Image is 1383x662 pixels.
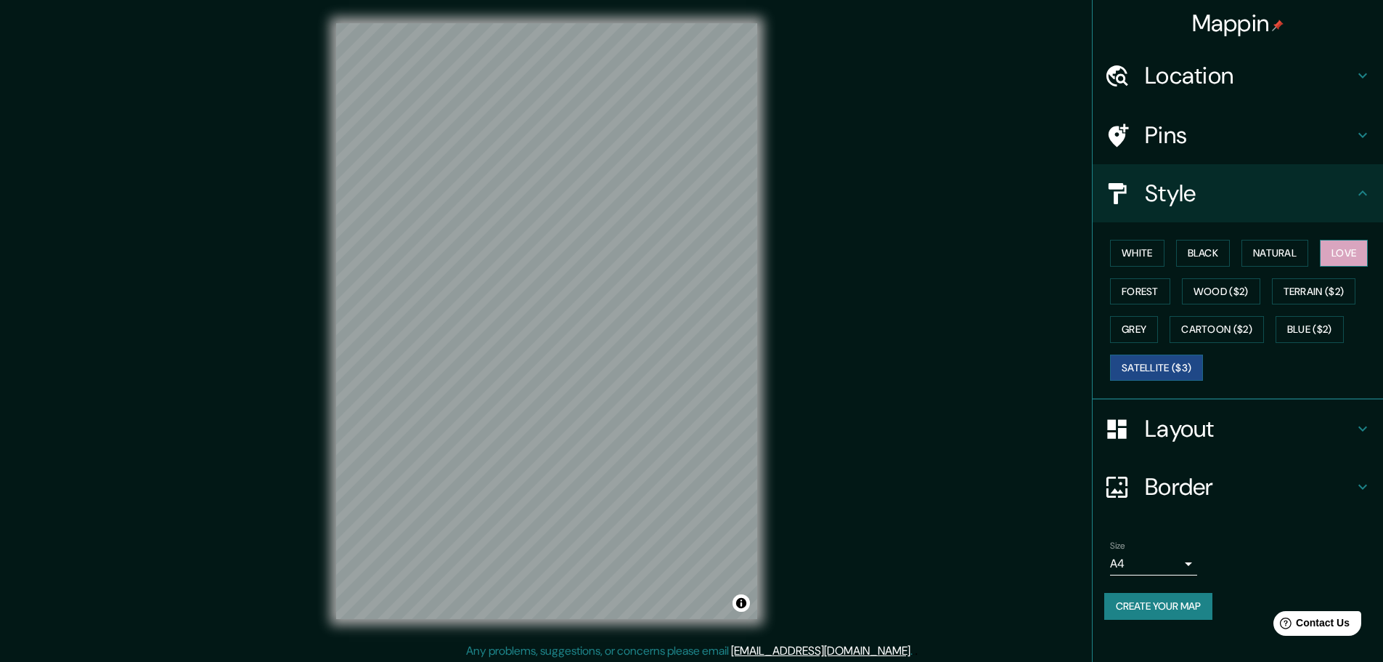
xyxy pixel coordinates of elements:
button: White [1110,240,1164,267]
h4: Mappin [1192,9,1284,38]
button: Cartoon ($2) [1170,316,1264,343]
button: Forest [1110,278,1170,305]
canvas: Map [336,23,757,619]
iframe: Help widget launcher [1254,605,1367,646]
button: Satellite ($3) [1110,355,1203,382]
label: Size [1110,540,1125,552]
div: Layout [1093,400,1383,458]
h4: Pins [1145,121,1354,150]
button: Toggle attribution [733,594,750,612]
h4: Location [1145,61,1354,90]
img: pin-icon.png [1272,20,1284,31]
a: [EMAIL_ADDRESS][DOMAIN_NAME] [731,643,910,658]
div: Border [1093,458,1383,516]
button: Love [1320,240,1368,267]
p: Any problems, suggestions, or concerns please email . [466,642,913,660]
button: Terrain ($2) [1272,278,1356,305]
h4: Layout [1145,414,1354,443]
div: Pins [1093,106,1383,164]
h4: Border [1145,472,1354,501]
div: A4 [1110,552,1197,576]
div: Location [1093,47,1383,105]
div: Style [1093,164,1383,222]
button: Wood ($2) [1182,278,1260,305]
h4: Style [1145,179,1354,208]
button: Create your map [1104,593,1212,620]
button: Blue ($2) [1276,316,1344,343]
button: Grey [1110,316,1158,343]
div: . [915,642,918,660]
button: Black [1176,240,1231,267]
div: . [913,642,915,660]
button: Natural [1241,240,1308,267]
